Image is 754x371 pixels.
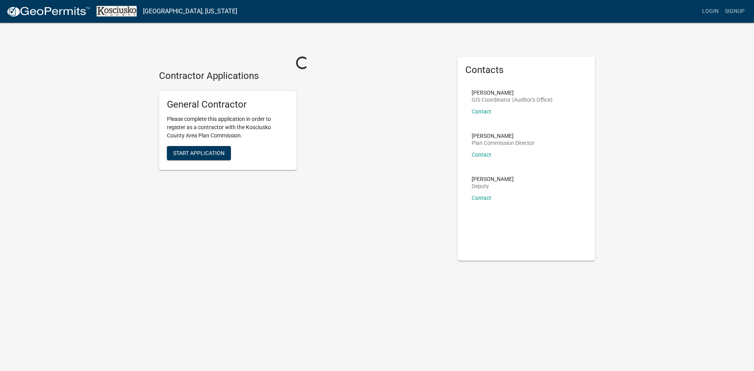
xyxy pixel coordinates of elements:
p: [PERSON_NAME] [472,90,553,95]
a: Contact [472,152,491,158]
p: Deputy [472,183,514,189]
h5: Contacts [465,64,587,76]
span: Start Application [173,150,225,156]
p: [PERSON_NAME] [472,176,514,182]
p: Please complete this application in order to register as a contractor with the Kosciusko County A... [167,115,289,140]
img: Kosciusko County, Indiana [97,6,137,16]
wm-workflow-list-section: Contractor Applications [159,70,446,176]
a: Signup [722,4,748,19]
a: Contact [472,195,491,201]
a: [GEOGRAPHIC_DATA], [US_STATE] [143,5,237,18]
p: Plan Commission Director [472,140,534,146]
a: Login [699,4,722,19]
p: GIS Coordinator (Auditor's Office) [472,97,553,102]
button: Start Application [167,146,231,160]
a: Contact [472,108,491,115]
h4: Contractor Applications [159,70,446,82]
p: [PERSON_NAME] [472,133,534,139]
h5: General Contractor [167,99,289,110]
